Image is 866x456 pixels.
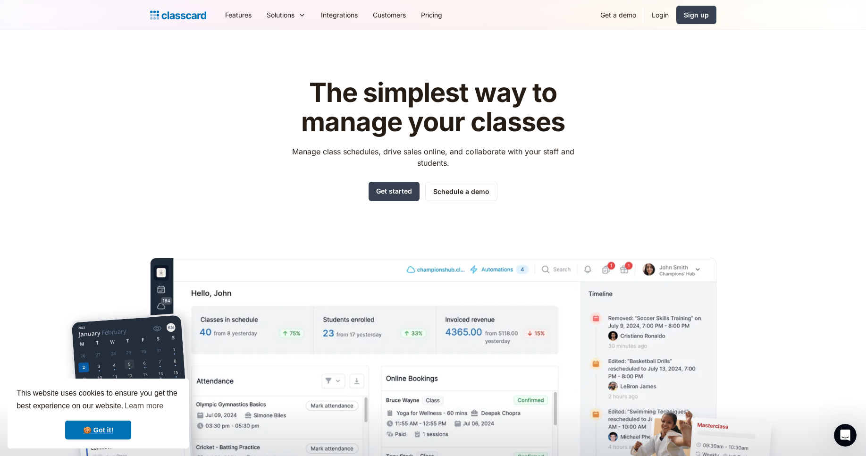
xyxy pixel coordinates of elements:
[17,388,180,413] span: This website uses cookies to ensure you get the best experience on our website.
[369,182,420,201] a: Get started
[65,421,131,439] a: dismiss cookie message
[593,4,644,25] a: Get a demo
[218,4,259,25] a: Features
[283,146,583,169] p: Manage class schedules, drive sales online, and collaborate with your staff and students.
[8,379,189,448] div: cookieconsent
[676,6,716,24] a: Sign up
[834,424,857,447] iframe: Intercom live chat
[150,8,206,22] a: home
[413,4,450,25] a: Pricing
[259,4,313,25] div: Solutions
[267,10,294,20] div: Solutions
[123,399,165,413] a: learn more about cookies
[425,182,497,201] a: Schedule a demo
[365,4,413,25] a: Customers
[684,10,709,20] div: Sign up
[313,4,365,25] a: Integrations
[644,4,676,25] a: Login
[283,78,583,136] h1: The simplest way to manage your classes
